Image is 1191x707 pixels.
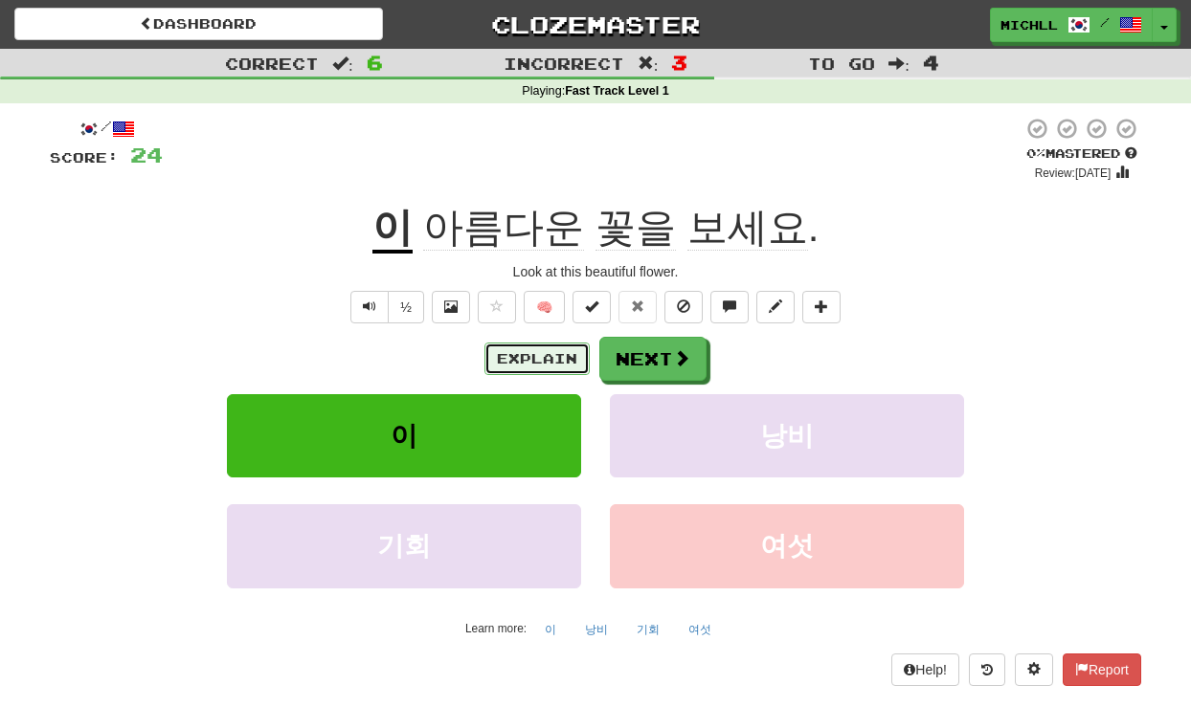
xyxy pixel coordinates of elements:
[1026,145,1045,161] span: 0 %
[484,342,590,375] button: Explain
[687,205,808,251] span: 보세요
[504,54,624,73] span: Incorrect
[478,291,516,323] button: Favorite sentence (alt+f)
[638,55,659,72] span: :
[760,531,814,561] span: 여섯
[760,421,814,451] span: 낭비
[573,291,611,323] button: Set this sentence to 100% Mastered (alt+m)
[412,8,780,41] a: Clozemaster
[678,615,722,644] button: 여섯
[130,143,163,166] span: 24
[350,291,389,323] button: Play sentence audio (ctl+space)
[227,394,581,477] button: 이
[225,54,319,73] span: Correct
[372,205,413,254] u: 이
[595,205,676,251] span: 꽃을
[923,51,939,74] span: 4
[227,504,581,587] button: 기회
[756,291,795,323] button: Edit sentence (alt+d)
[808,54,875,73] span: To go
[332,55,353,72] span: :
[413,205,820,251] span: .
[671,51,687,74] span: 3
[610,394,964,477] button: 낭비
[990,8,1153,42] a: michll /
[50,117,163,141] div: /
[802,291,841,323] button: Add to collection (alt+a)
[618,291,657,323] button: Reset to 0% Mastered (alt+r)
[1000,16,1058,33] span: michll
[388,291,424,323] button: ½
[524,291,565,323] button: 🧠
[347,291,424,323] div: Text-to-speech controls
[534,615,567,644] button: 이
[610,504,964,587] button: 여섯
[423,205,584,251] span: 아름다운
[626,615,670,644] button: 기회
[574,615,618,644] button: 낭비
[664,291,703,323] button: Ignore sentence (alt+i)
[1035,166,1112,180] small: Review: [DATE]
[565,84,669,98] strong: Fast Track Level 1
[367,51,383,74] span: 6
[599,337,707,381] button: Next
[891,653,959,686] button: Help!
[391,421,417,451] span: 이
[50,149,119,166] span: Score:
[1063,653,1141,686] button: Report
[1100,15,1110,29] span: /
[432,291,470,323] button: Show image (alt+x)
[14,8,383,40] a: Dashboard
[1022,145,1141,163] div: Mastered
[969,653,1005,686] button: Round history (alt+y)
[888,55,910,72] span: :
[710,291,749,323] button: Discuss sentence (alt+u)
[465,622,527,635] small: Learn more:
[50,262,1141,281] div: Look at this beautiful flower.
[377,531,431,561] span: 기회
